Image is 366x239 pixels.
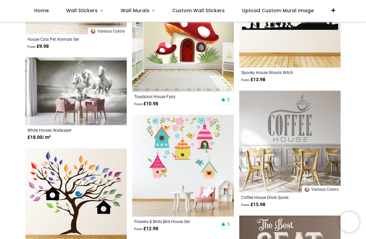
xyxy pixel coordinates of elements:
a: White Horses Wallpaper [27,127,105,133]
strong: £ 15.98 [241,201,265,208]
span: From [241,78,249,82]
strong: £ 18.00 / m² [27,134,51,141]
a: Various Colors [302,186,341,192]
img: Flowers & Birds Bird House Wall Sticker Set [132,115,233,216]
a: Flowers & Birds Bird House Set [134,219,212,224]
img: White Horses Wall Mural Wallpaper [25,57,127,126]
span: Wall Stickers [66,7,98,14]
a: Coffee House Drink Quote [241,195,319,200]
img: Color Wheel [304,186,310,192]
a: Spooky House Ghouls Witch [241,70,319,75]
strong: £ 12.98 [134,225,158,232]
span: Upload Custom Mural Image [242,7,314,14]
span: From [134,102,142,106]
strong: £ 10.98 [134,100,158,107]
a: House Cats Pet Animals Set [27,36,105,42]
span: Home [34,7,49,14]
span: Wall Murals [121,7,149,14]
iframe: Brevo live chat [339,212,359,232]
span: Custom Wall Stickers [172,7,225,14]
img: Color Wheel [90,28,96,34]
a: Toadstool House Fairy [134,94,212,99]
span: From [241,203,249,207]
strong: £ 13.98 [241,76,265,83]
span: 5 [227,221,230,227]
span: 5 [227,97,230,103]
span: From [27,45,36,49]
strong: £ 9.98 [27,43,49,50]
span: From [134,227,142,231]
img: Coffee House Drink Quote Wall Sticker [239,91,341,192]
a: Various Colors [88,27,127,34]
